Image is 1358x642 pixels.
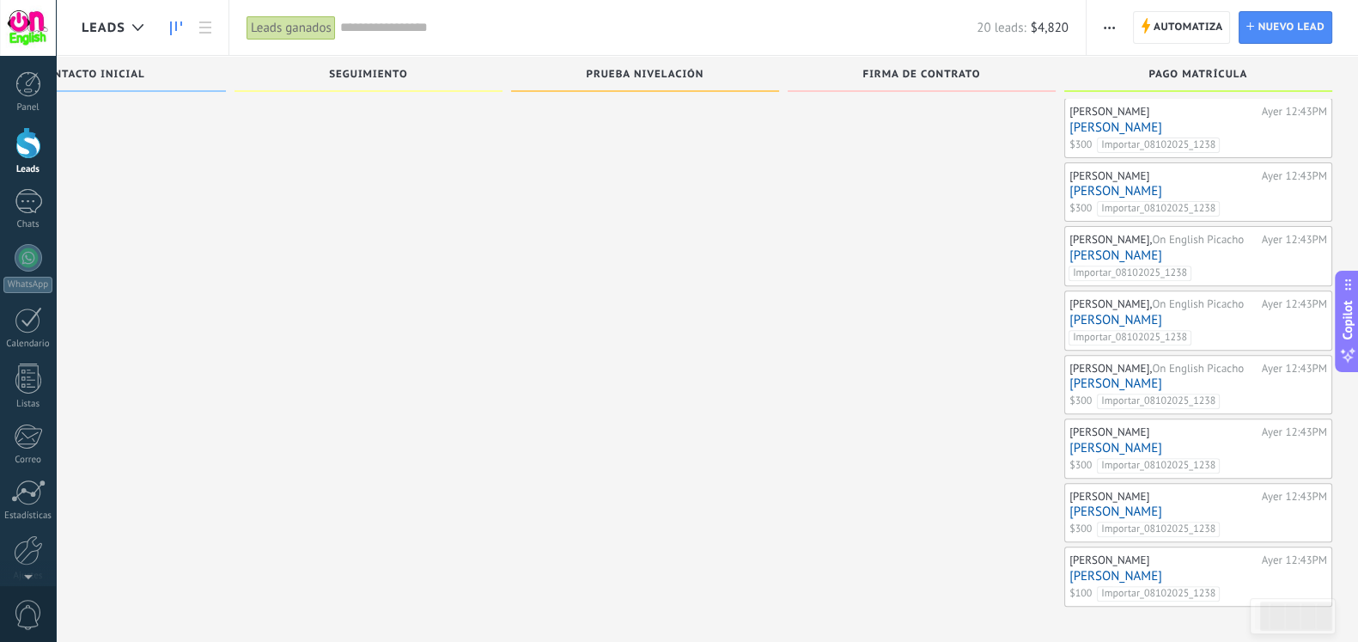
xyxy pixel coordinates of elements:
a: [PERSON_NAME] [1069,313,1327,327]
div: Listas [3,399,53,410]
span: Prueba Nivelación [586,69,703,81]
a: [PERSON_NAME] [1069,569,1327,584]
div: [PERSON_NAME], [1069,362,1258,376]
div: Chats [3,219,53,230]
a: Nuevo lead [1239,11,1332,44]
span: 20 leads: [977,20,1026,36]
div: Leads [3,164,53,175]
div: Panel [3,102,53,113]
span: On English Picacho [1152,232,1244,247]
span: On English Picacho [1152,297,1244,311]
span: Importar_08102025_1238 [1097,201,1220,217]
span: Importar_08102025_1238 [1097,586,1220,602]
div: Estadísticas [3,511,53,522]
div: [PERSON_NAME] [1069,105,1258,119]
div: Seguimiento [243,69,494,83]
a: Leads [161,11,191,45]
a: [PERSON_NAME] [1069,441,1327,456]
div: Prueba Nivelación [520,69,770,83]
div: Ayer 12:43PM [1262,553,1327,567]
div: Ayer 12:43PM [1262,362,1327,376]
span: $4,820 [1031,20,1069,36]
div: Pago Matrícula [1073,69,1324,83]
span: Importar_08102025_1238 [1069,266,1191,281]
span: Contacto inicial [39,69,145,81]
span: Importar_08102025_1238 [1069,330,1191,345]
span: Importar_08102025_1238 [1097,138,1220,153]
a: Automatiza [1133,11,1231,44]
div: [PERSON_NAME] [1069,425,1258,439]
span: $300 [1069,138,1092,153]
div: Firma de contrato [796,69,1047,83]
a: [PERSON_NAME] [1069,120,1327,135]
button: Más [1097,11,1122,44]
div: [PERSON_NAME] [1069,490,1258,504]
div: Correo [3,455,53,466]
a: Lista [191,11,220,45]
span: Importar_08102025_1238 [1097,394,1220,409]
a: [PERSON_NAME] [1069,504,1327,519]
span: $300 [1069,458,1092,474]
div: Ayer 12:43PM [1262,490,1327,504]
a: [PERSON_NAME] [1069,376,1327,391]
span: Pago Matrícula [1148,69,1247,81]
div: Calendario [3,339,53,350]
div: Ayer 12:43PM [1262,169,1327,183]
div: [PERSON_NAME], [1069,233,1258,247]
div: [PERSON_NAME] [1069,553,1258,567]
span: Seguimiento [329,69,407,81]
span: Nuevo lead [1258,12,1325,43]
span: Automatiza [1154,12,1223,43]
div: WhatsApp [3,277,52,293]
span: $100 [1069,586,1092,602]
div: [PERSON_NAME] [1069,169,1258,183]
div: Ayer 12:43PM [1262,233,1327,247]
div: Leads ganados [247,15,336,40]
span: Firma de contrato [862,69,980,81]
div: Ayer 12:43PM [1262,425,1327,439]
a: [PERSON_NAME] [1069,184,1327,199]
span: Importar_08102025_1238 [1097,522,1220,537]
span: Importar_08102025_1238 [1097,458,1220,474]
div: [PERSON_NAME], [1069,297,1258,311]
div: Ayer 12:43PM [1262,105,1327,119]
span: $300 [1069,201,1092,217]
span: Copilot [1339,300,1356,339]
span: Leads [82,20,125,36]
span: $300 [1069,394,1092,409]
span: On English Picacho [1152,361,1244,376]
div: Ayer 12:43PM [1262,297,1327,311]
span: $300 [1069,522,1092,537]
a: [PERSON_NAME] [1069,248,1327,263]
